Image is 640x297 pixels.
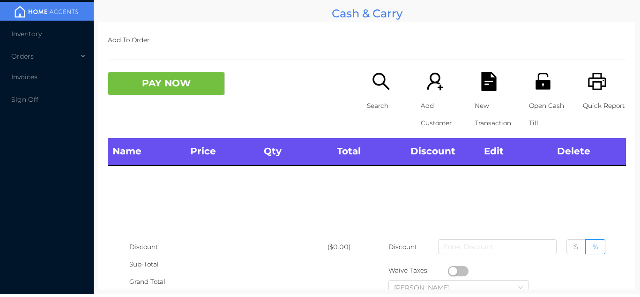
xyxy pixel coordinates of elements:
span: $ [574,243,578,251]
i: icon: file-text [479,72,499,91]
img: mainBanner [11,5,82,19]
div: Waive Taxes [388,262,448,279]
p: Search [367,97,410,114]
i: icon: printer [588,72,607,91]
th: Discount [406,138,479,165]
th: Delete [552,138,626,165]
span: Sign Off [11,95,38,104]
div: Daljeet [394,281,459,295]
p: Discount [388,238,408,256]
th: Total [332,138,406,165]
div: Discount [129,238,327,256]
p: Add Customer [421,97,464,132]
p: Quick Report [583,97,626,114]
th: Name [108,138,186,165]
span: Invoices [11,73,37,81]
button: PAY NOW [108,72,225,95]
p: New Transaction [475,97,518,132]
div: ($0.00) [327,238,367,256]
i: icon: unlock [534,72,553,91]
div: Cash & Carry [98,5,635,22]
p: Add To Order [108,31,626,49]
th: Edit [479,138,553,165]
th: Price [186,138,259,165]
i: icon: user-add [425,72,445,91]
p: Open Cash Till [529,97,572,132]
span: Inventory [11,30,42,38]
span: % [593,243,598,251]
input: Enter Discount [438,239,557,254]
div: Sub-Total [129,256,327,273]
div: Grand Total [129,273,327,290]
th: Qty [259,138,333,165]
i: icon: down [518,285,523,291]
i: icon: search [372,72,391,91]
